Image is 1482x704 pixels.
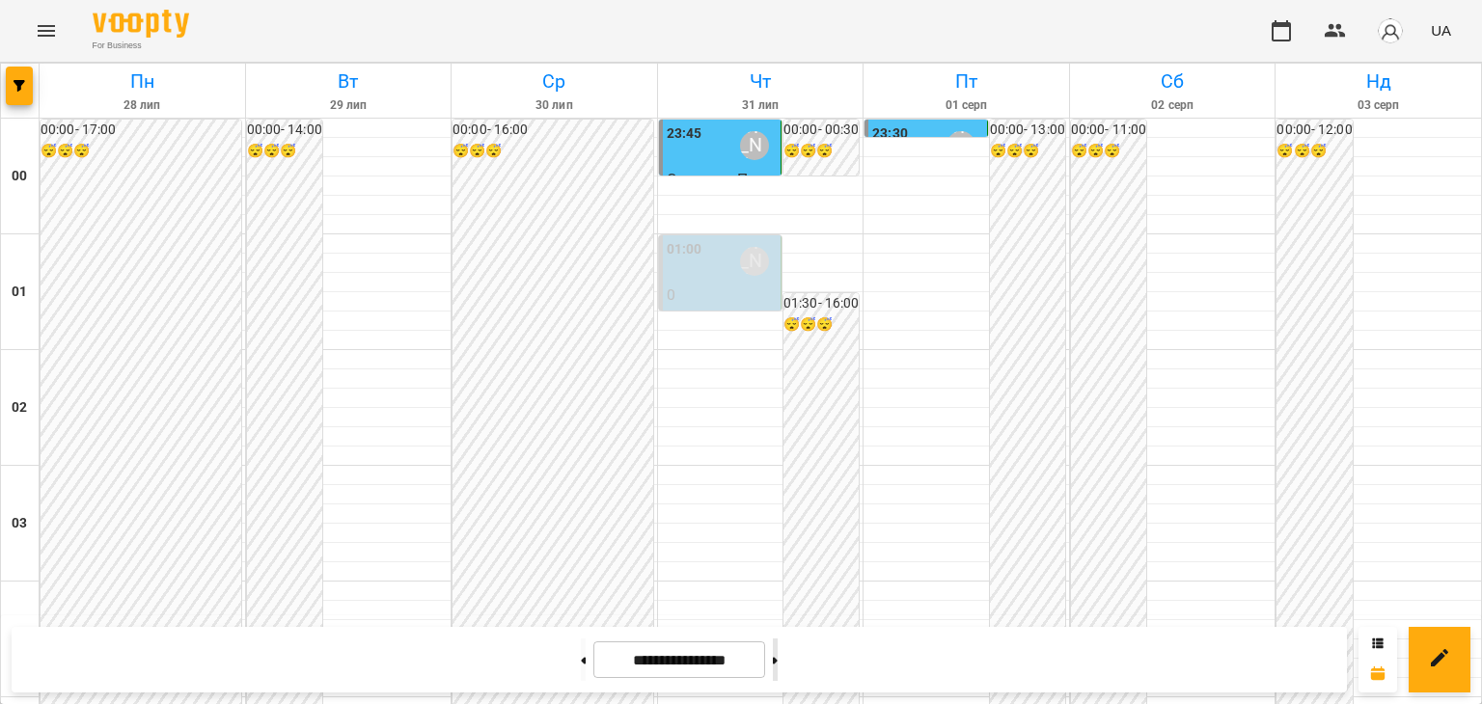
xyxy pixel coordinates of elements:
span: Сугоняко Платон [667,170,774,211]
h6: 😴😴😴 [453,141,653,162]
h6: 00:00 - 14:00 [247,120,322,141]
h6: 00:00 - 11:00 [1071,120,1146,141]
div: Мосюра Лариса [740,131,769,160]
img: Voopty Logo [93,10,189,38]
h6: 01:30 - 16:00 [783,293,859,314]
h6: 02 [12,397,27,419]
h6: 03 серп [1278,96,1478,115]
h6: Ср [454,67,654,96]
h6: Сб [1073,67,1273,96]
div: Мосюра Лариса [947,131,975,160]
h6: 30 лип [454,96,654,115]
div: Мосюра Лариса [740,247,769,276]
h6: 31 лип [661,96,861,115]
h6: 01 [12,282,27,303]
h6: 00 [12,166,27,187]
h6: 00:00 - 17:00 [41,120,241,141]
h6: 😴😴😴 [41,141,241,162]
h6: 00:00 - 13:00 [990,120,1065,141]
h6: 😴😴😴 [783,141,859,162]
span: For Business [93,40,189,52]
h6: 😴😴😴 [783,314,859,336]
h6: Пн [42,67,242,96]
h6: Нд [1278,67,1478,96]
button: UA [1423,13,1459,48]
h6: Чт [661,67,861,96]
h6: 😴😴😴 [247,141,322,162]
h6: Пт [866,67,1066,96]
label: 23:45 [667,123,702,145]
h6: 02 серп [1073,96,1273,115]
img: avatar_s.png [1377,17,1404,44]
label: 01:00 [667,239,702,260]
button: Menu [23,8,69,54]
h6: 01 серп [866,96,1066,115]
h6: 00:00 - 00:30 [783,120,859,141]
h6: 😴😴😴 [1071,141,1146,162]
h6: 28 лип [42,96,242,115]
h6: 00:00 - 12:00 [1276,120,1352,141]
label: 23:30 [872,123,908,145]
h6: 00:00 - 16:00 [453,120,653,141]
p: 0 [667,284,777,307]
h6: 03 [12,513,27,534]
h6: 😴😴😴 [990,141,1065,162]
h6: 29 лип [249,96,449,115]
h6: Вт [249,67,449,96]
span: UA [1431,20,1451,41]
p: індивід шч 45 хв ([PERSON_NAME]) [667,307,777,375]
h6: 😴😴😴 [1276,141,1352,162]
